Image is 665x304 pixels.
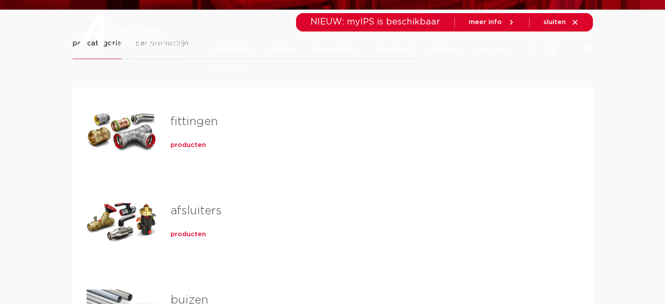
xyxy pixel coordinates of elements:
div: my IPS [549,31,558,67]
span: NIEUW: myIPS is beschikbaar [310,17,440,26]
a: afsluiters [171,205,222,217]
a: producten [171,230,206,239]
a: meer info [469,18,515,26]
nav: Menu [213,31,505,67]
a: markten [266,31,294,67]
a: fittingen [171,116,218,127]
span: meer info [469,19,502,25]
a: services [430,31,458,67]
a: producten [213,31,249,67]
a: over ons [475,31,505,67]
span: sluiten [543,19,566,25]
a: toepassingen [312,31,358,67]
a: sluiten [543,18,579,26]
a: downloads [375,31,412,67]
a: producten [171,141,206,150]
